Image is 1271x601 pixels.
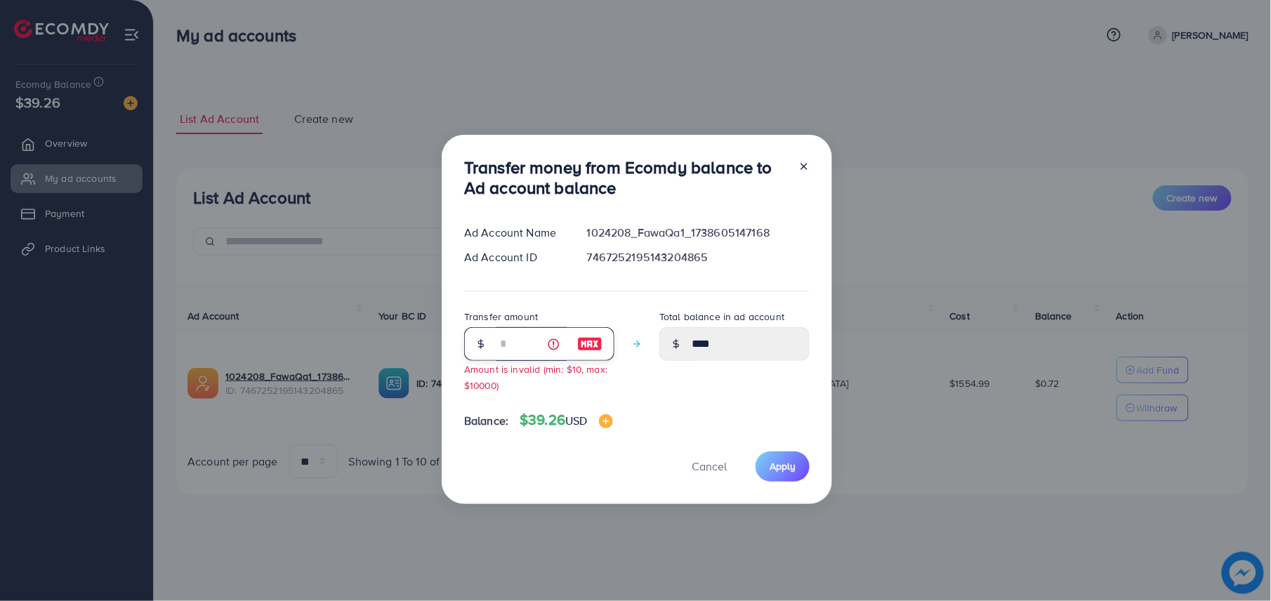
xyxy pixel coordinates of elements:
small: Amount is invalid (min: $10, max: $10000) [464,362,607,392]
span: Cancel [692,458,727,474]
span: USD [565,413,587,428]
img: image [599,414,613,428]
div: 1024208_FawaQa1_1738605147168 [576,225,821,241]
div: 7467252195143204865 [576,249,821,265]
span: Balance: [464,413,508,429]
div: Ad Account ID [453,249,576,265]
button: Cancel [674,451,744,482]
label: Transfer amount [464,310,538,324]
div: Ad Account Name [453,225,576,241]
button: Apply [756,451,810,482]
h4: $39.26 [520,411,612,429]
span: Apply [770,459,796,473]
label: Total balance in ad account [659,310,784,324]
h3: Transfer money from Ecomdy balance to Ad account balance [464,157,787,198]
img: image [577,336,602,352]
